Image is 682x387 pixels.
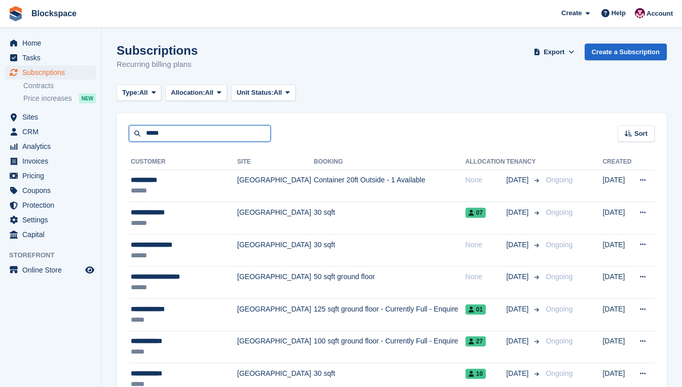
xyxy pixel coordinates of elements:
[465,304,486,315] span: 01
[465,336,486,346] span: 27
[634,129,648,139] span: Sort
[602,331,632,363] td: [DATE]
[22,65,83,80] span: Subscriptions
[5,213,96,227] a: menu
[5,110,96,124] a: menu
[22,263,83,277] span: Online Store
[237,170,314,202] td: [GEOGRAPHIC_DATA]
[546,305,572,313] span: Ongoing
[506,304,530,315] span: [DATE]
[5,154,96,168] a: menu
[22,51,83,65] span: Tasks
[165,85,227,101] button: Allocation: All
[5,51,96,65] a: menu
[171,88,205,98] span: Allocation:
[314,331,465,363] td: 100 sqft ground floor - Currently Full - Enquire
[129,154,237,170] th: Customer
[237,154,314,170] th: Site
[122,88,139,98] span: Type:
[117,44,198,57] h1: Subscriptions
[602,266,632,299] td: [DATE]
[546,208,572,216] span: Ongoing
[314,154,465,170] th: Booking
[8,6,23,21] img: stora-icon-8386f47178a22dfd0bd8f6a31ec36ba5ce8667c1dd55bd0f319d3a0aa187defe.svg
[465,175,507,185] div: None
[602,154,632,170] th: Created
[532,44,577,60] button: Export
[5,198,96,212] a: menu
[635,8,645,18] img: Blockspace
[5,183,96,198] a: menu
[546,337,572,345] span: Ongoing
[237,299,314,331] td: [GEOGRAPHIC_DATA]
[602,234,632,266] td: [DATE]
[546,176,572,184] span: Ongoing
[612,8,626,18] span: Help
[546,369,572,377] span: Ongoing
[506,272,530,282] span: [DATE]
[117,85,161,101] button: Type: All
[314,266,465,299] td: 50 sqft ground floor
[117,59,198,70] p: Recurring billing plans
[5,36,96,50] a: menu
[465,240,507,250] div: None
[465,154,507,170] th: Allocation
[314,234,465,266] td: 30 sqft
[506,154,542,170] th: Tenancy
[22,154,83,168] span: Invoices
[22,139,83,153] span: Analytics
[602,170,632,202] td: [DATE]
[506,336,530,346] span: [DATE]
[22,110,83,124] span: Sites
[237,202,314,235] td: [GEOGRAPHIC_DATA]
[561,8,582,18] span: Create
[544,47,564,57] span: Export
[22,227,83,242] span: Capital
[465,272,507,282] div: None
[27,5,81,22] a: Blockspace
[22,169,83,183] span: Pricing
[585,44,667,60] a: Create a Subscription
[506,207,530,218] span: [DATE]
[506,175,530,185] span: [DATE]
[22,125,83,139] span: CRM
[314,170,465,202] td: Container 20ft Outside - 1 Available
[647,9,673,19] span: Account
[5,139,96,153] a: menu
[23,94,72,103] span: Price increases
[5,125,96,139] a: menu
[9,250,101,260] span: Storefront
[139,88,148,98] span: All
[314,299,465,331] td: 125 sqft ground floor - Currently Full - Enquire
[237,88,274,98] span: Unit Status:
[23,81,96,91] a: Contracts
[5,263,96,277] a: menu
[231,85,296,101] button: Unit Status: All
[274,88,282,98] span: All
[546,273,572,281] span: Ongoing
[22,213,83,227] span: Settings
[22,36,83,50] span: Home
[506,368,530,379] span: [DATE]
[314,202,465,235] td: 30 sqft
[5,169,96,183] a: menu
[237,234,314,266] td: [GEOGRAPHIC_DATA]
[79,93,96,103] div: NEW
[546,241,572,249] span: Ongoing
[23,93,96,104] a: Price increases NEW
[602,202,632,235] td: [DATE]
[84,264,96,276] a: Preview store
[5,65,96,80] a: menu
[22,198,83,212] span: Protection
[205,88,213,98] span: All
[602,299,632,331] td: [DATE]
[237,331,314,363] td: [GEOGRAPHIC_DATA]
[237,266,314,299] td: [GEOGRAPHIC_DATA]
[5,227,96,242] a: menu
[22,183,83,198] span: Coupons
[465,369,486,379] span: 10
[465,208,486,218] span: 07
[506,240,530,250] span: [DATE]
